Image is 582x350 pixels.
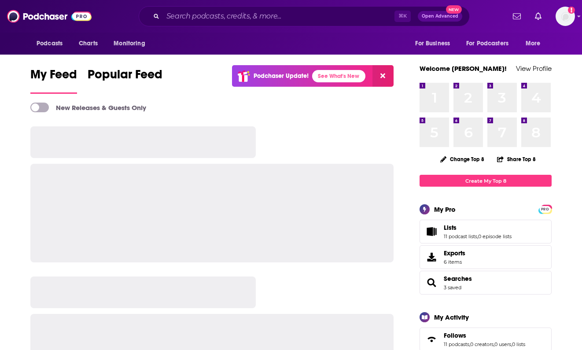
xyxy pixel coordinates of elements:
span: Searches [420,271,552,295]
p: Podchaser Update! [254,72,309,80]
a: My Feed [30,67,77,94]
span: Popular Feed [88,67,162,87]
a: 3 saved [444,284,461,291]
a: Charts [73,35,103,52]
div: My Activity [434,313,469,321]
span: 6 items [444,259,465,265]
button: Show profile menu [556,7,575,26]
div: Search podcasts, credits, & more... [139,6,470,26]
span: Exports [423,251,440,263]
span: Exports [444,249,465,257]
button: open menu [409,35,461,52]
img: Podchaser - Follow, Share and Rate Podcasts [7,8,92,25]
img: User Profile [556,7,575,26]
a: Searches [444,275,472,283]
a: 11 podcasts [444,341,469,347]
span: For Podcasters [466,37,508,50]
a: Searches [423,276,440,289]
span: Open Advanced [422,14,458,18]
button: open menu [460,35,521,52]
a: See What's New [312,70,365,82]
span: Charts [79,37,98,50]
div: My Pro [434,205,456,214]
span: Logged in as Isabellaoidem [556,7,575,26]
a: Welcome [PERSON_NAME]! [420,64,507,73]
a: Popular Feed [88,67,162,94]
span: New [446,5,462,14]
button: open menu [30,35,74,52]
a: Create My Top 8 [420,175,552,187]
span: My Feed [30,67,77,87]
span: , [477,233,478,239]
span: For Business [415,37,450,50]
a: 0 episode lists [478,233,512,239]
span: ⌘ K [394,11,411,22]
input: Search podcasts, credits, & more... [163,9,394,23]
button: Open AdvancedNew [418,11,462,22]
button: open menu [519,35,552,52]
span: Podcasts [37,37,63,50]
a: Lists [444,224,512,232]
a: 0 creators [470,341,494,347]
button: open menu [107,35,156,52]
a: Follows [444,332,525,339]
a: 11 podcast lists [444,233,477,239]
a: 0 lists [512,341,525,347]
a: New Releases & Guests Only [30,103,146,112]
span: Follows [444,332,466,339]
span: , [511,341,512,347]
a: 0 users [494,341,511,347]
span: PRO [540,206,550,213]
button: Change Top 8 [435,154,490,165]
a: Show notifications dropdown [509,9,524,24]
span: , [469,341,470,347]
a: Exports [420,245,552,269]
a: Follows [423,333,440,346]
svg: Add a profile image [568,7,575,14]
span: Lists [420,220,552,243]
span: Monitoring [114,37,145,50]
a: Lists [423,225,440,238]
a: PRO [540,206,550,212]
a: Show notifications dropdown [531,9,545,24]
a: View Profile [516,64,552,73]
span: Lists [444,224,457,232]
button: Share Top 8 [497,151,536,168]
span: More [526,37,541,50]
